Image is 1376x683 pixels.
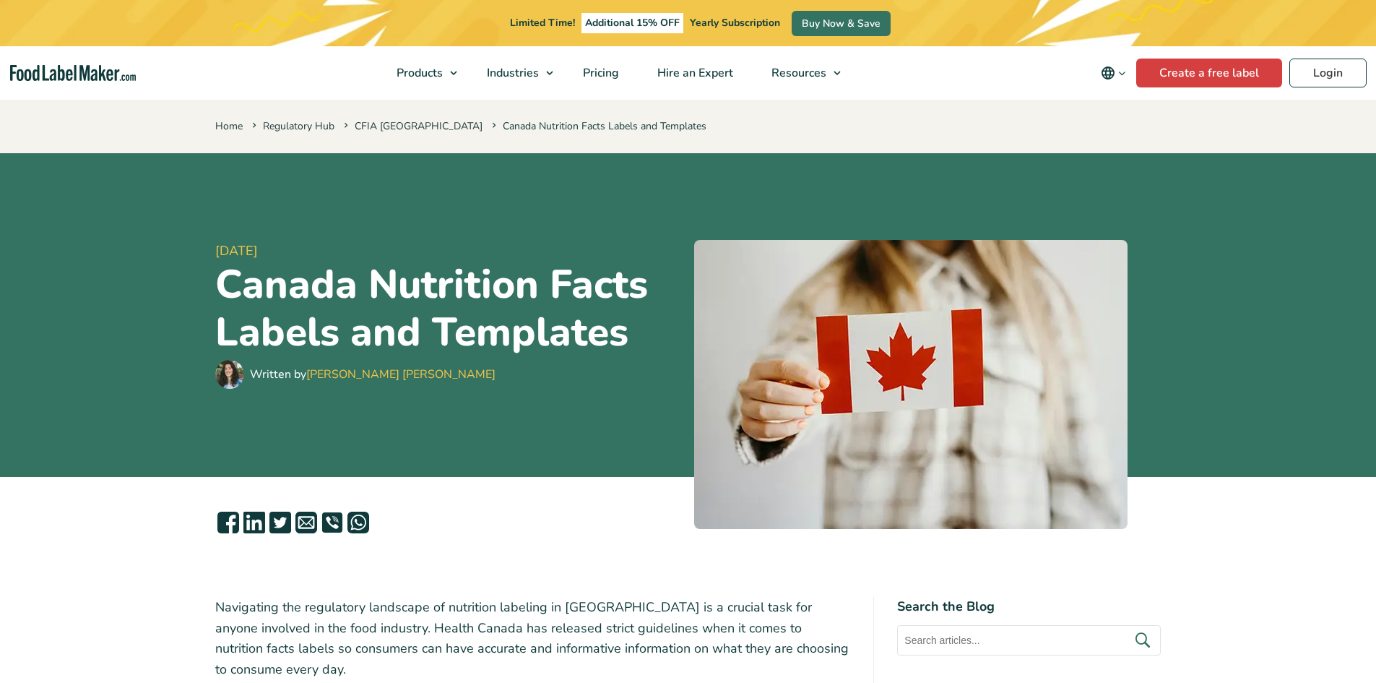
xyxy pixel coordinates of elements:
a: Buy Now & Save [792,11,891,36]
span: Pricing [579,65,620,81]
a: CFIA [GEOGRAPHIC_DATA] [355,119,483,133]
span: Canada Nutrition Facts Labels and Templates [489,119,706,133]
a: Home [215,119,243,133]
span: Yearly Subscription [690,16,780,30]
span: Additional 15% OFF [581,13,683,33]
span: Hire an Expert [653,65,735,81]
div: Written by [250,366,496,383]
h1: Canada Nutrition Facts Labels and Templates [215,261,683,356]
button: Change language [1091,59,1136,87]
a: [PERSON_NAME] [PERSON_NAME] [306,366,496,382]
a: Resources [753,46,848,100]
a: Regulatory Hub [263,119,334,133]
span: Industries [483,65,540,81]
a: Food Label Maker homepage [10,65,136,82]
h4: Search the Blog [897,597,1161,617]
span: [DATE] [215,241,683,261]
a: Products [378,46,464,100]
a: Hire an Expert [639,46,749,100]
a: Login [1289,59,1367,87]
a: Pricing [564,46,635,100]
span: Limited Time! [510,16,575,30]
span: Products [392,65,444,81]
a: Create a free label [1136,59,1282,87]
p: Navigating the regulatory landscape of nutrition labeling in [GEOGRAPHIC_DATA] is a crucial task ... [215,597,851,680]
input: Search articles... [897,625,1161,656]
span: Resources [767,65,828,81]
a: Industries [468,46,561,100]
img: Maria Abi Hanna - Food Label Maker [215,360,244,389]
